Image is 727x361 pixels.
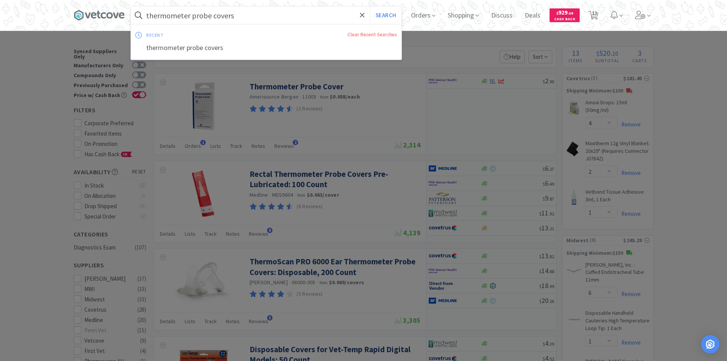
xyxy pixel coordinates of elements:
[488,12,516,19] a: Discuss
[146,29,255,41] div: recent
[701,335,719,353] div: Open Intercom Messenger
[586,13,601,20] a: 13
[554,17,575,22] span: Cash Back
[131,6,401,24] input: Search by item, sku, manufacturer, ingredient, size...
[567,11,573,16] span: . 69
[370,6,401,24] button: Search
[556,11,558,16] span: $
[347,31,397,38] a: Clear Recent Searches
[556,9,573,16] span: 929
[522,12,543,19] a: Deals
[131,41,401,55] div: thermometer probe covers
[550,5,580,26] a: $929.69Cash Back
